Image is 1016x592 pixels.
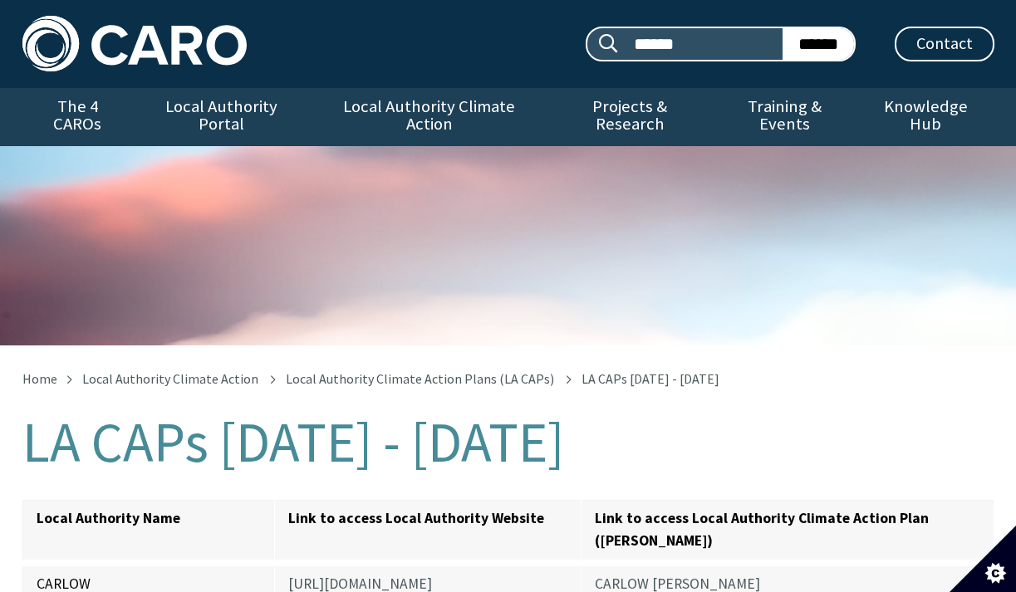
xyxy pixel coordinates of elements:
strong: Local Authority Name [37,509,180,527]
a: Projects & Research [547,88,712,146]
img: Caro logo [22,16,247,71]
span: LA CAPs [DATE] - [DATE] [582,370,719,387]
strong: Link to access Local Authority Website [288,509,544,527]
a: Local Authority Climate Action [311,88,547,146]
a: Home [22,370,57,387]
button: Set cookie preferences [950,526,1016,592]
a: Training & Events [712,88,857,146]
a: The 4 CAROs [22,88,133,146]
a: Contact [895,27,994,61]
a: Local Authority Portal [133,88,311,146]
h1: LA CAPs [DATE] - [DATE] [22,412,994,473]
strong: Link to access Local Authority Climate Action Plan ([PERSON_NAME]) [595,509,929,549]
a: Local Authority Climate Action Plans (LA CAPs) [286,370,554,387]
a: Local Authority Climate Action [82,370,258,387]
a: Knowledge Hub [857,88,994,146]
